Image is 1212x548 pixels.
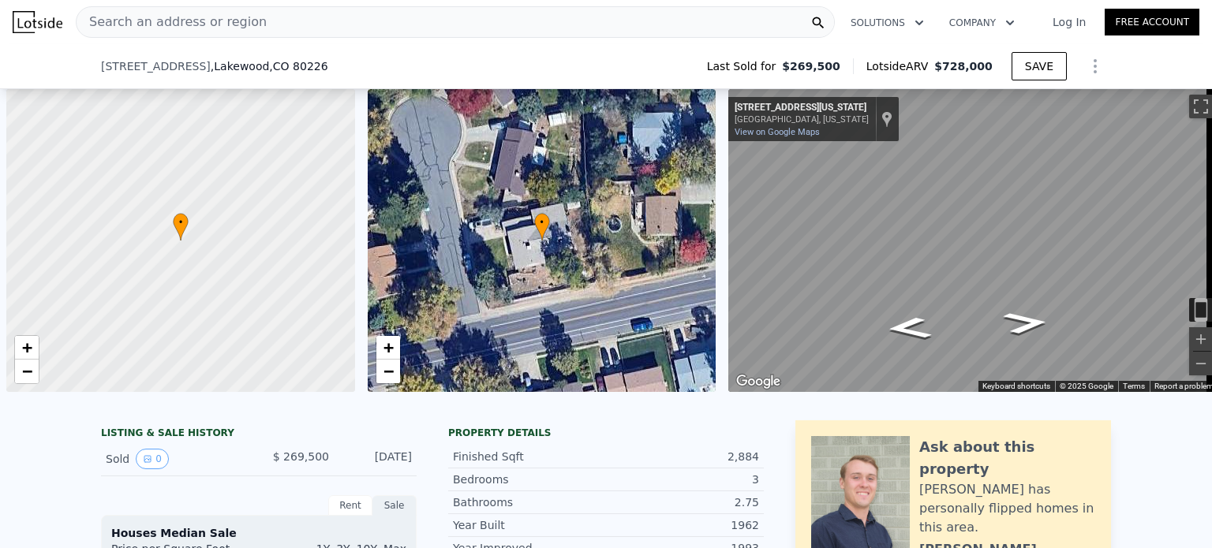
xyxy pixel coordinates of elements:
[376,360,400,383] a: Zoom out
[867,311,951,345] path: Go West, W Kentucky Dr
[136,449,169,469] button: View historical data
[453,449,606,464] div: Finished Sqft
[15,360,39,383] a: Zoom out
[269,60,327,73] span: , CO 80226
[937,9,1027,37] button: Company
[534,213,550,240] div: •
[453,494,606,510] div: Bathrooms
[1034,14,1105,30] a: Log In
[101,58,211,74] span: [STREET_ADDRESS]
[984,307,1068,340] path: Go East, W Kentucky Dr
[735,127,820,137] a: View on Google Maps
[732,371,784,392] img: Google
[732,371,784,392] a: Open this area in Google Maps (opens a new window)
[383,361,393,381] span: −
[376,336,400,360] a: Zoom in
[173,215,189,229] span: •
[211,58,328,74] span: , Lakewood
[77,13,267,32] span: Search an address or region
[453,517,606,533] div: Year Built
[982,381,1050,392] button: Keyboard shortcuts
[328,495,372,516] div: Rent
[22,337,32,357] span: +
[111,525,406,541] div: Houses Median Sale
[735,102,869,114] div: [STREET_ADDRESS][US_STATE]
[1060,382,1113,390] span: © 2025 Google
[534,215,550,229] span: •
[707,58,783,74] span: Last Sold for
[606,517,759,533] div: 1962
[101,427,417,442] div: LISTING & SALE HISTORY
[606,449,759,464] div: 2,884
[13,11,62,33] img: Lotside
[606,472,759,487] div: 3
[934,60,993,73] span: $728,000
[342,449,412,469] div: [DATE]
[273,450,329,463] span: $ 269,500
[606,494,759,510] div: 2.75
[383,337,393,357] span: +
[22,361,32,381] span: −
[1105,9,1199,35] a: Free Account
[173,213,189,240] div: •
[106,449,246,469] div: Sold
[453,472,606,487] div: Bedrooms
[1012,52,1067,80] button: SAVE
[919,480,1095,537] div: [PERSON_NAME] has personally flipped homes in this area.
[1079,50,1111,82] button: Show Options
[782,58,840,74] span: $269,500
[372,495,417,516] div: Sale
[448,427,764,439] div: Property details
[919,436,1095,480] div: Ask about this property
[881,110,892,128] a: Show location on map
[735,114,869,125] div: [GEOGRAPHIC_DATA], [US_STATE]
[866,58,934,74] span: Lotside ARV
[15,336,39,360] a: Zoom in
[838,9,937,37] button: Solutions
[1123,382,1145,390] a: Terms (opens in new tab)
